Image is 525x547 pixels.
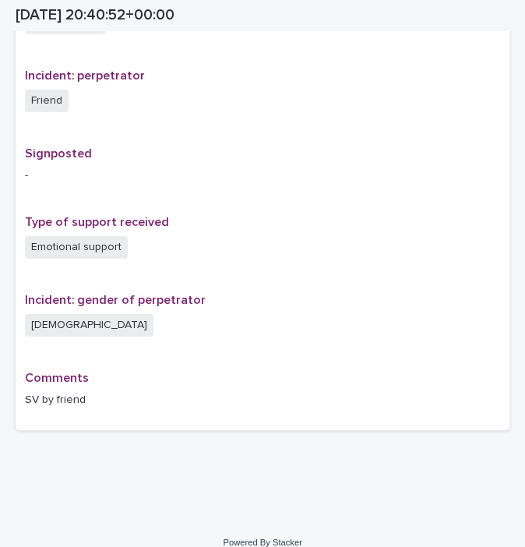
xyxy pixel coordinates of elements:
span: Comments [25,372,89,384]
p: - [25,168,500,184]
span: Emotional support [25,236,128,259]
h2: [DATE] 20:40:52+00:00 [16,6,174,24]
span: Signposted [25,147,92,160]
span: Incident: gender of perpetrator [25,294,206,306]
span: [DEMOGRAPHIC_DATA] [25,314,153,337]
span: Type of support received [25,216,169,228]
p: SV by friend [25,392,500,408]
span: Incident: perpetrator [25,69,145,82]
a: Powered By Stacker [223,538,301,547]
span: Friend [25,90,69,112]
